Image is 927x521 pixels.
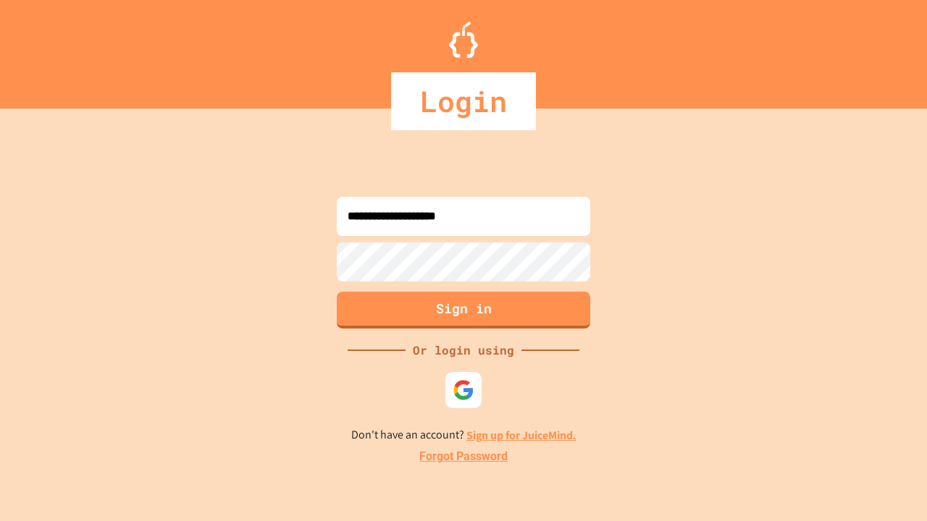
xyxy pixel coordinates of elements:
div: Or login using [406,342,521,359]
p: Don't have an account? [351,426,576,444]
img: google-icon.svg [453,379,474,401]
img: Logo.svg [449,22,478,58]
a: Sign up for JuiceMind. [466,428,576,443]
button: Sign in [337,292,590,329]
div: Login [391,72,536,130]
a: Forgot Password [419,448,508,465]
